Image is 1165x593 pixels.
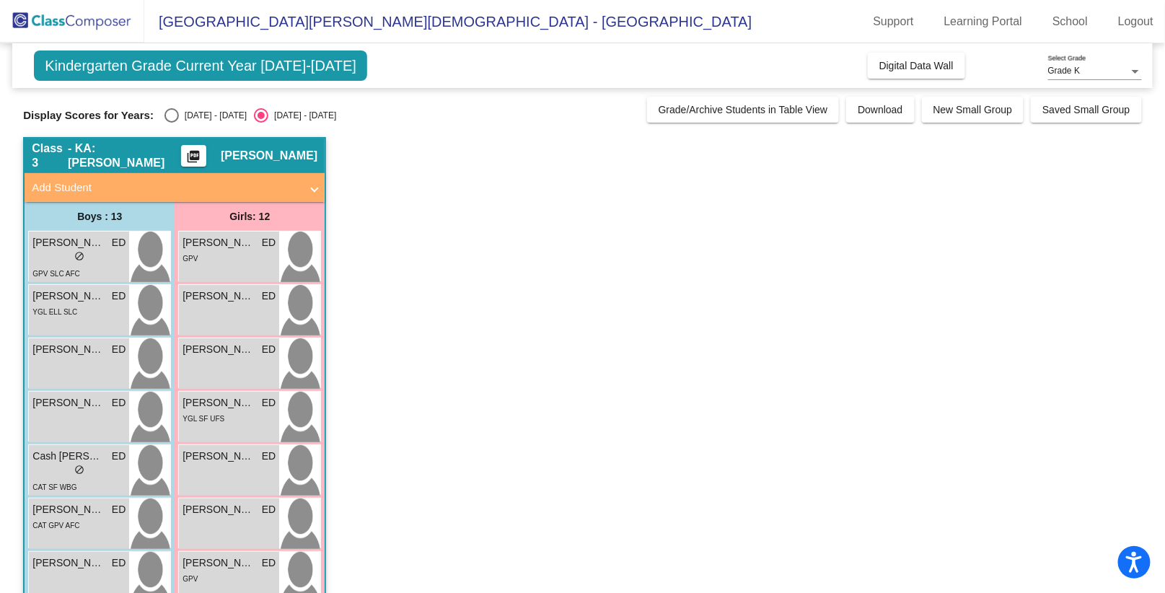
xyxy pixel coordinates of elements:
span: [PERSON_NAME] [183,449,255,464]
span: Kindergarten Grade Current Year [DATE]-[DATE] [34,50,367,81]
span: [PERSON_NAME] [32,342,105,357]
span: [PERSON_NAME] [183,395,255,410]
a: Learning Portal [933,10,1034,33]
span: ED [262,449,276,464]
span: [GEOGRAPHIC_DATA][PERSON_NAME][DEMOGRAPHIC_DATA] - [GEOGRAPHIC_DATA] [144,10,752,33]
span: do_not_disturb_alt [74,465,84,475]
span: Display Scores for Years: [23,109,154,122]
button: Print Students Details [181,145,206,167]
span: ED [262,235,276,250]
span: GPV [183,575,198,583]
span: ED [112,502,126,517]
span: - KA: [PERSON_NAME] [68,141,181,170]
span: ED [262,395,276,410]
span: Grade K [1048,66,1081,76]
span: [PERSON_NAME] [32,395,105,410]
div: [DATE] - [DATE] [179,109,247,122]
span: [PERSON_NAME] [183,235,255,250]
div: Girls: 12 [175,202,325,231]
span: Class 3 [32,141,68,170]
span: ED [112,395,126,410]
span: Saved Small Group [1042,104,1130,115]
a: School [1041,10,1099,33]
span: GPV SLC AFC [32,270,80,278]
mat-icon: picture_as_pdf [185,149,203,170]
span: ED [112,235,126,250]
span: [PERSON_NAME] [183,502,255,517]
span: [PERSON_NAME] [32,235,105,250]
button: Download [846,97,914,123]
span: [PERSON_NAME] [32,502,105,517]
span: ED [112,555,126,571]
span: ED [262,289,276,304]
mat-expansion-panel-header: Add Student [25,173,325,202]
span: Digital Data Wall [879,60,954,71]
span: Cash [PERSON_NAME] [32,449,105,464]
span: CAT GPV AFC [32,522,79,530]
span: [PERSON_NAME] [32,289,105,304]
span: Download [858,104,902,115]
span: [PERSON_NAME] [183,289,255,304]
button: Grade/Archive Students in Table View [647,97,840,123]
a: Support [862,10,926,33]
span: ED [112,342,126,357]
span: GPV [183,255,198,263]
span: ED [262,502,276,517]
button: Saved Small Group [1031,97,1141,123]
span: [PERSON_NAME] [221,149,317,163]
span: Grade/Archive Students in Table View [659,104,828,115]
mat-panel-title: Add Student [32,180,300,196]
span: [PERSON_NAME] [32,555,105,571]
mat-radio-group: Select an option [164,108,336,123]
span: ED [112,449,126,464]
span: ED [262,342,276,357]
span: YGL SF UFS [183,415,224,423]
span: CAT SF WBG [32,483,76,491]
span: [PERSON_NAME] [183,555,255,571]
div: [DATE] - [DATE] [268,109,336,122]
span: [PERSON_NAME] [183,342,255,357]
span: ED [112,289,126,304]
span: New Small Group [933,104,1013,115]
div: Boys : 13 [25,202,175,231]
button: New Small Group [922,97,1024,123]
span: ED [262,555,276,571]
span: do_not_disturb_alt [74,251,84,261]
button: Digital Data Wall [868,53,965,79]
a: Logout [1107,10,1165,33]
span: YGL ELL SLC [32,308,77,316]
